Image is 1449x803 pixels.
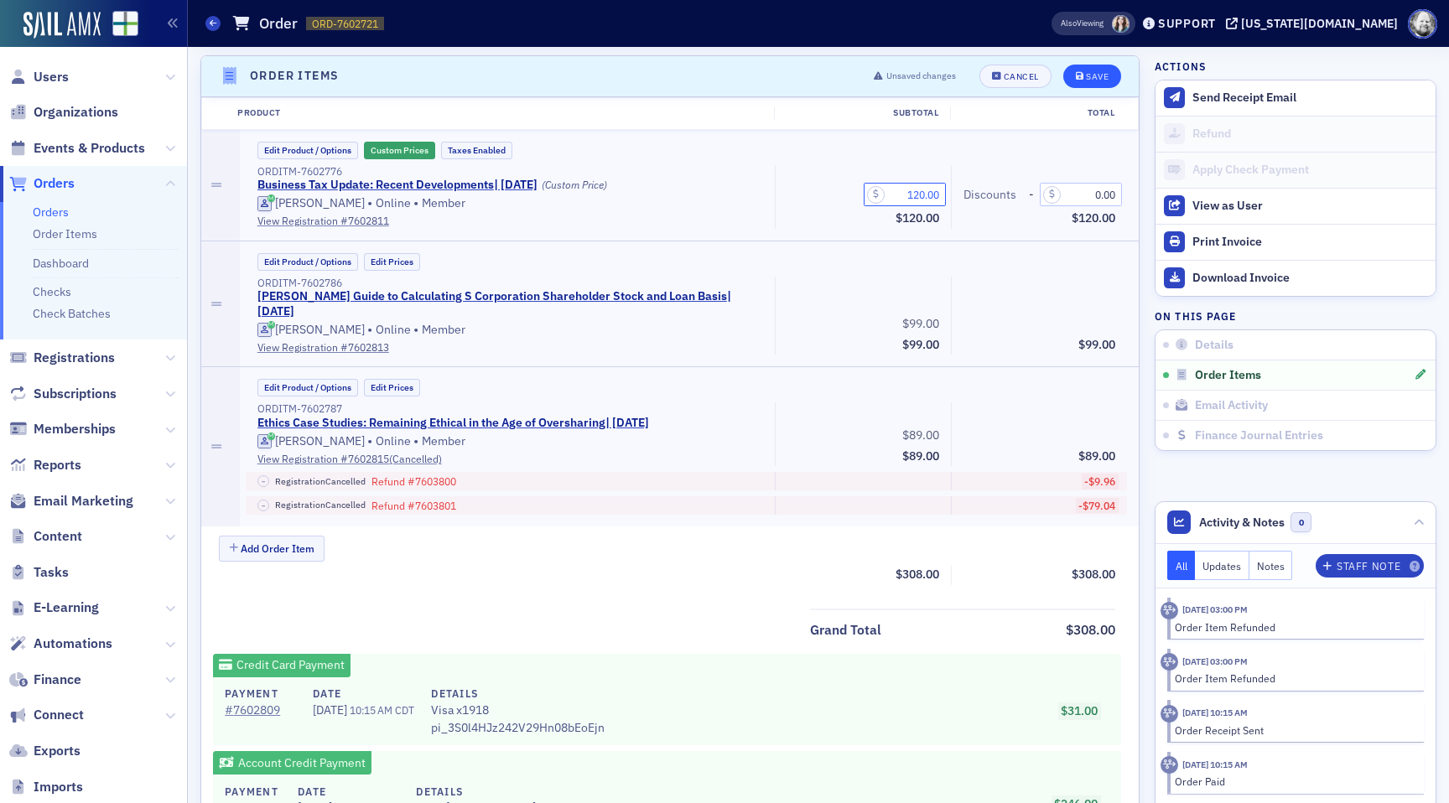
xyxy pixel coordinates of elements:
[257,339,764,355] a: View Registration #7602813
[9,103,118,122] a: Organizations
[979,65,1052,88] button: Cancel
[9,742,80,760] a: Exports
[34,456,81,474] span: Reports
[275,434,365,449] div: [PERSON_NAME]
[1192,91,1427,106] div: Send Receipt Email
[902,337,939,352] span: $99.00
[1072,567,1115,582] span: $308.00
[1175,774,1412,789] div: Order Paid
[1155,308,1436,324] h4: On this page
[298,784,398,799] h4: Date
[34,139,145,158] span: Events & Products
[1195,398,1268,413] span: Email Activity
[413,195,418,212] span: •
[34,778,83,796] span: Imports
[1063,65,1121,88] button: Save
[9,385,117,403] a: Subscriptions
[1156,260,1436,296] a: Download Invoice
[225,702,295,719] a: #7602809
[9,563,69,582] a: Tasks
[275,475,366,489] span: Registration Cancelled
[101,11,138,39] a: View Homepage
[1316,554,1424,578] button: Staff Note
[810,620,887,640] span: Grand Total
[257,196,365,211] a: [PERSON_NAME]
[34,492,133,510] span: Email Marketing
[1249,551,1293,580] button: Notes
[257,195,764,212] div: Online Member
[257,253,358,271] button: Edit Product / Options
[257,277,764,289] div: ORDITM-7602786
[902,316,939,331] span: $99.00
[219,536,325,562] button: Add Order Item
[1061,703,1098,718] span: $31.00
[364,142,435,159] button: Custom Prices
[257,433,764,450] div: Online Member
[112,11,138,37] img: SailAMX
[9,778,83,796] a: Imports
[9,527,82,546] a: Content
[1195,551,1249,580] button: Updates
[542,179,607,191] div: (Custom Price)
[350,703,392,717] span: 10:15 AM
[9,706,84,724] a: Connect
[23,12,101,39] img: SailAMX
[9,68,69,86] a: Users
[1226,18,1404,29] button: [US_STATE][DOMAIN_NAME]
[313,686,413,701] h4: Date
[431,686,605,736] div: pi_3S0l4HJz242V29Hn08bEoEjn
[364,253,420,271] button: Edit Prices
[1156,224,1436,260] a: Print Invoice
[371,474,456,489] span: Refund # 7603800
[1029,186,1034,204] span: -
[1072,210,1115,225] span: $120.00
[963,186,1022,204] span: Discounts
[262,477,265,486] span: –
[950,106,1126,120] div: Total
[275,323,365,338] div: [PERSON_NAME]
[1161,653,1178,671] div: Activity
[1161,756,1178,774] div: Activity
[257,451,764,466] a: View Registration #7602815(Cancelled)
[34,103,118,122] span: Organizations
[9,492,133,510] a: Email Marketing
[34,706,84,724] span: Connect
[431,702,605,719] span: Visa x1918
[1161,602,1178,619] div: Activity
[9,598,99,617] a: E-Learning
[886,70,956,83] span: Unsaved changes
[9,420,116,438] a: Memberships
[1182,604,1248,615] time: 8/27/2025 03:00 PM
[34,174,75,193] span: Orders
[1192,127,1427,142] div: Refund
[9,174,75,193] a: Orders
[1061,18,1104,29] span: Viewing
[1175,619,1412,635] div: Order Item Refunded
[275,196,365,211] div: [PERSON_NAME]
[1408,9,1437,39] span: Profile
[1078,337,1115,352] span: $99.00
[1175,723,1412,738] div: Order Receipt Sent
[257,379,358,396] button: Edit Product / Options
[1156,188,1436,224] button: View as User
[257,322,764,339] div: Online Member
[902,427,939,443] span: $89.00
[1192,163,1427,178] div: Apply Check Payment
[33,205,69,220] a: Orders
[367,433,372,450] span: •
[1241,16,1398,31] div: [US_STATE][DOMAIN_NAME]
[810,620,881,640] div: Grand Total
[1291,512,1311,533] span: 0
[33,256,89,271] a: Dashboard
[33,284,71,299] a: Checks
[896,567,939,582] span: $308.00
[1040,183,1122,206] input: 0.00
[257,434,365,449] a: [PERSON_NAME]
[257,402,764,415] div: ORDITM-7602787
[1192,199,1427,214] div: View as User
[257,323,365,338] a: [PERSON_NAME]
[34,385,117,403] span: Subscriptions
[1182,707,1248,718] time: 8/27/2025 10:15 AM
[367,322,372,339] span: •
[257,165,764,178] div: ORDITM-7602776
